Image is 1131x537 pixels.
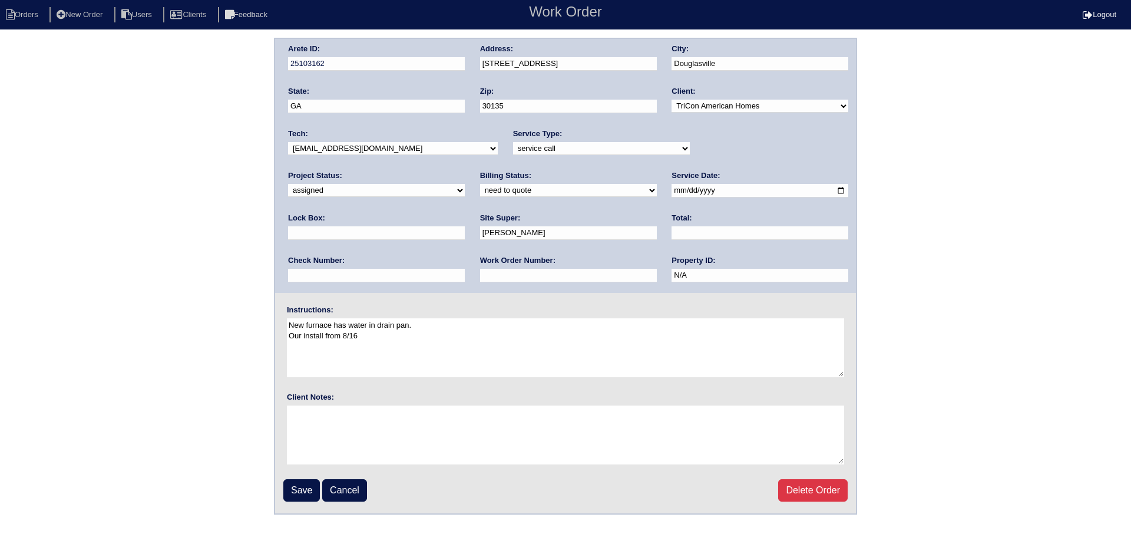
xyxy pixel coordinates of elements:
label: Address: [480,44,513,54]
label: Service Date: [672,170,720,181]
a: Cancel [322,479,367,502]
label: Site Super: [480,213,521,223]
label: City: [672,44,689,54]
label: Zip: [480,86,494,97]
li: Feedback [218,7,277,23]
label: Client Notes: [287,392,334,403]
label: Check Number: [288,255,345,266]
label: Tech: [288,129,308,139]
li: New Order [49,7,112,23]
label: Work Order Number: [480,255,555,266]
label: Lock Box: [288,213,325,223]
a: Logout [1083,10,1116,19]
label: Billing Status: [480,170,531,181]
label: State: [288,86,309,97]
label: Project Status: [288,170,342,181]
textarea: New furnace has water in drain pan. Our install from 8/16 [287,318,844,377]
label: Arete ID: [288,44,320,54]
a: Clients [163,10,216,19]
li: Clients [163,7,216,23]
a: Users [114,10,161,19]
label: Total: [672,213,692,223]
label: Instructions: [287,305,333,315]
input: Enter a location [480,57,657,71]
input: Save [283,479,320,502]
label: Service Type: [513,129,563,139]
a: Delete Order [778,479,848,502]
li: Users [114,7,161,23]
label: Property ID: [672,255,715,266]
a: New Order [49,10,112,19]
label: Client: [672,86,695,97]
